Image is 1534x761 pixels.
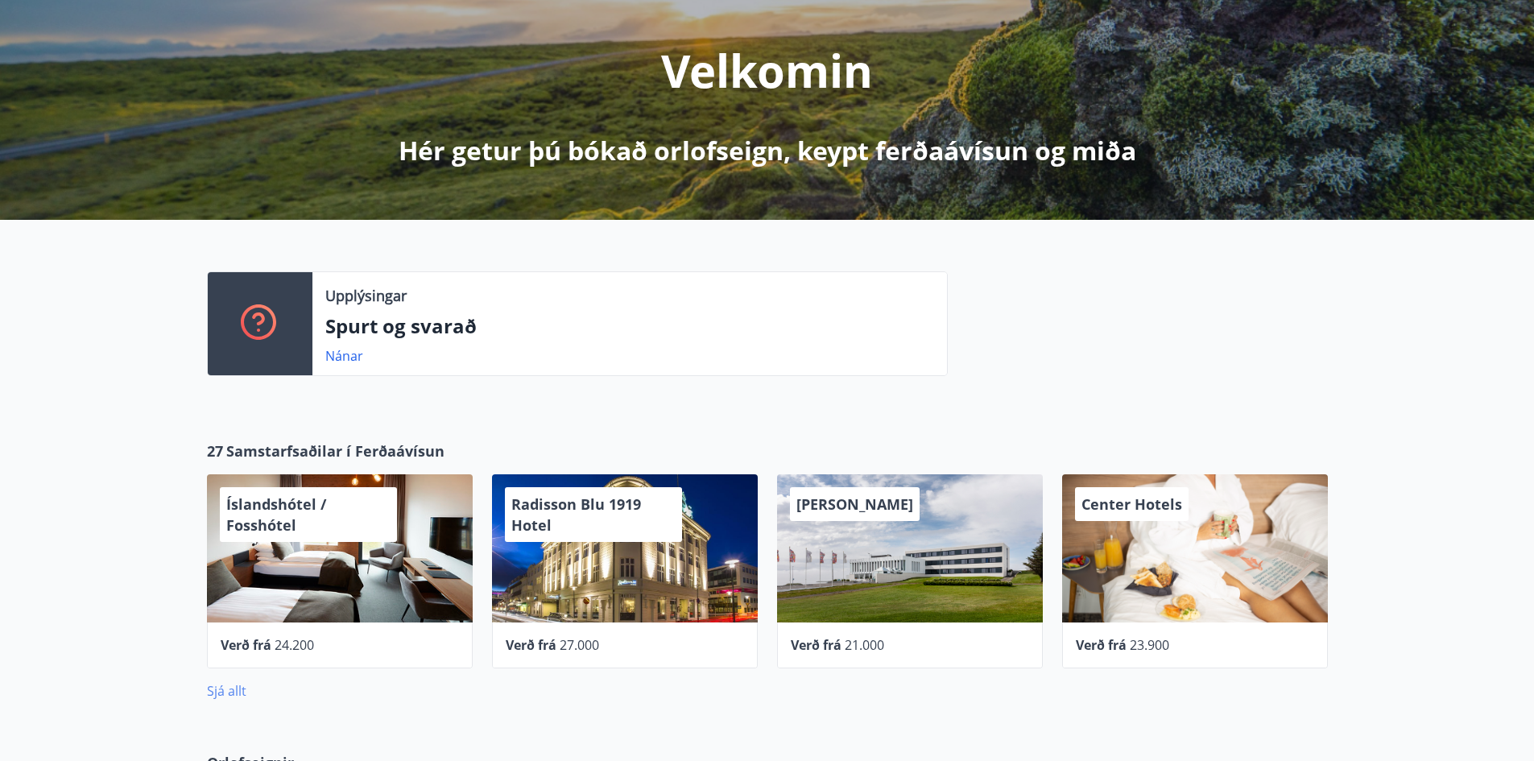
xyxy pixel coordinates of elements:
span: 21.000 [845,636,884,654]
span: 23.900 [1130,636,1169,654]
a: Sjá allt [207,682,246,700]
span: Verð frá [1076,636,1127,654]
p: Spurt og svarað [325,312,934,340]
span: 27 [207,440,223,461]
span: Radisson Blu 1919 Hotel [511,494,641,535]
a: Nánar [325,347,363,365]
p: Hér getur þú bókað orlofseign, keypt ferðaávísun og miða [399,133,1136,168]
span: 27.000 [560,636,599,654]
span: Center Hotels [1081,494,1182,514]
span: Íslandshótel / Fosshótel [226,494,326,535]
p: Velkomin [661,39,873,101]
p: Upplýsingar [325,285,407,306]
span: Verð frá [791,636,841,654]
span: Verð frá [506,636,556,654]
span: [PERSON_NAME] [796,494,913,514]
span: Samstarfsaðilar í Ferðaávísun [226,440,444,461]
span: Verð frá [221,636,271,654]
span: 24.200 [275,636,314,654]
